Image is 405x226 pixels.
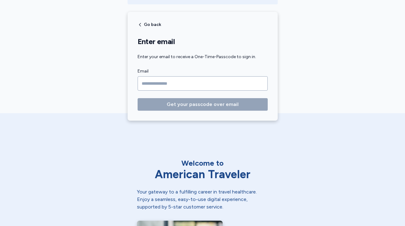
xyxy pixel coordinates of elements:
[167,101,239,108] span: Get your passcode over email
[137,168,268,181] div: American Traveler
[138,76,268,91] input: Email
[138,68,268,75] label: Email
[137,188,268,211] div: Your gateway to a fulfilling career in travel healthcare. Enjoy a seamless, easy-to-use digital e...
[138,54,268,60] div: Enter your email to receive a One-Time-Passcode to sign in.
[137,158,268,168] div: Welcome to
[138,37,268,46] h1: Enter email
[144,23,161,27] span: Go back
[138,22,161,27] button: Go back
[138,98,268,111] button: Get your passcode over email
